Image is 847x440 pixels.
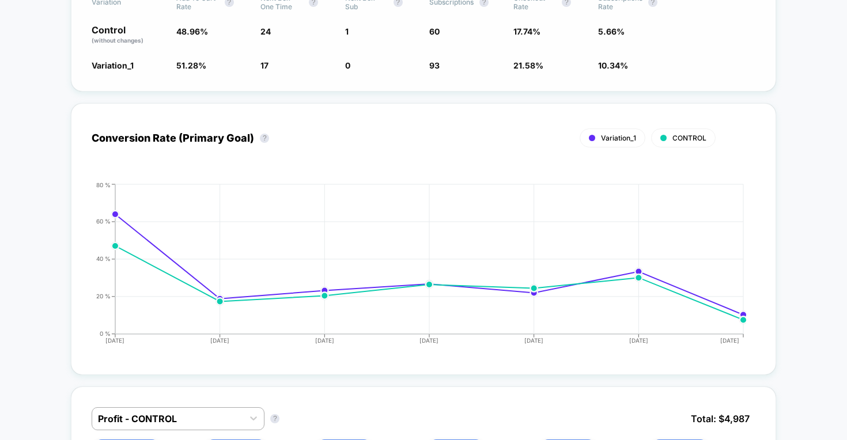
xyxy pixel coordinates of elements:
tspan: 80 % [96,181,111,188]
tspan: [DATE] [524,337,543,344]
span: 17.74 % [513,26,540,36]
tspan: [DATE] [210,337,229,344]
tspan: 40 % [96,255,111,262]
tspan: 0 % [100,330,111,337]
span: 93 [429,60,440,70]
button: ? [270,414,279,423]
div: CONVERSION_RATE [80,181,744,354]
tspan: [DATE] [105,337,124,344]
span: 48.96 % [176,26,208,36]
tspan: 20 % [96,293,111,299]
p: Control [92,25,164,45]
span: Variation_1 [92,60,134,70]
tspan: [DATE] [721,337,740,344]
span: 17 [260,60,269,70]
span: 10.34 % [598,60,628,70]
span: Variation_1 [601,134,636,142]
span: 24 [260,26,271,36]
span: Total: $ 4,987 [685,407,755,430]
span: 51.28 % [176,60,206,70]
tspan: [DATE] [315,337,334,344]
span: (without changes) [92,37,143,44]
span: CONTROL [672,134,706,142]
button: ? [260,134,269,143]
span: 0 [345,60,350,70]
span: 5.66 % [598,26,625,36]
span: 1 [345,26,349,36]
tspan: 60 % [96,218,111,225]
span: 60 [429,26,440,36]
span: 21.58 % [513,60,543,70]
tspan: [DATE] [420,337,439,344]
tspan: [DATE] [629,337,648,344]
